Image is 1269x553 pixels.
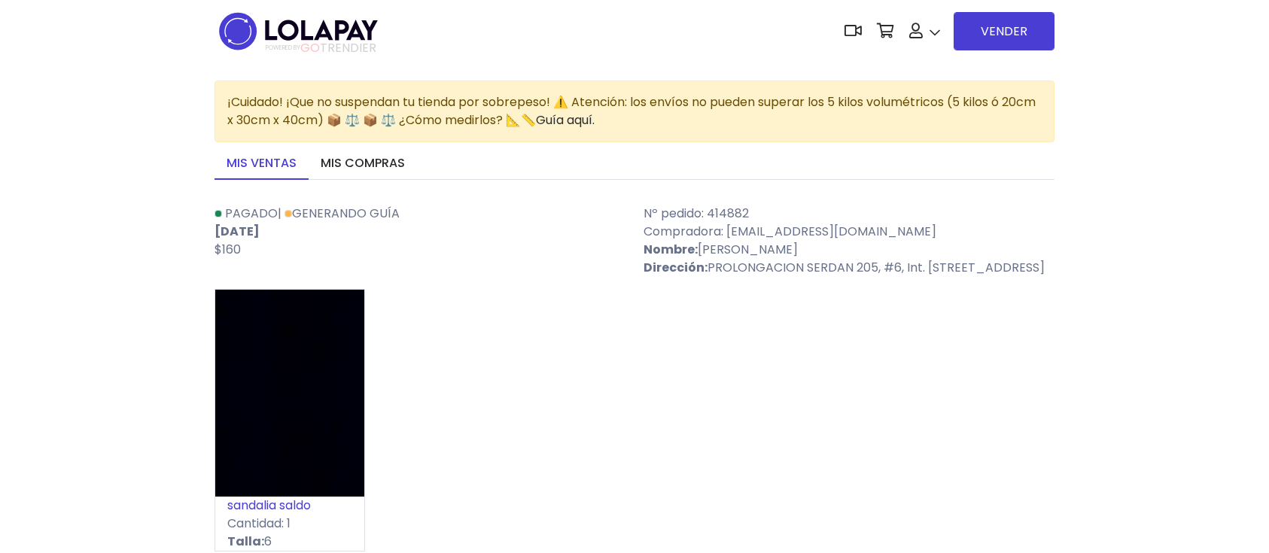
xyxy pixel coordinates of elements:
img: logo [215,8,382,55]
p: [PERSON_NAME] [644,241,1054,259]
a: Mis compras [309,148,417,180]
span: ¡Cuidado! ¡Que no suspendan tu tienda por sobrepeso! ⚠️ Atención: los envíos no pueden superar lo... [227,93,1036,129]
p: Cantidad: 1 [215,515,364,533]
a: Mis ventas [215,148,309,180]
span: $160 [215,241,241,258]
span: GO [300,39,320,56]
span: Pagado [225,205,278,222]
span: POWERED BY [266,44,300,52]
span: Generando guía [281,205,400,222]
p: PROLONGACION SERDAN 205, #6, Int. [STREET_ADDRESS] [644,259,1054,277]
p: 6 [215,533,364,551]
strong: Talla: [227,533,264,550]
p: [DATE] [215,223,625,241]
a: Guía aquí. [536,111,595,129]
a: sandalia saldo [227,497,311,514]
p: Compradora: [EMAIL_ADDRESS][DOMAIN_NAME] [644,223,1054,241]
img: small_1729274692545.jpeg [215,290,364,497]
strong: Nombre: [644,241,698,258]
a: VENDER [954,12,1054,50]
strong: Dirección: [644,259,708,276]
div: | [205,205,634,277]
p: Nº pedido: 414882 [644,205,1054,223]
span: TRENDIER [266,41,376,55]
